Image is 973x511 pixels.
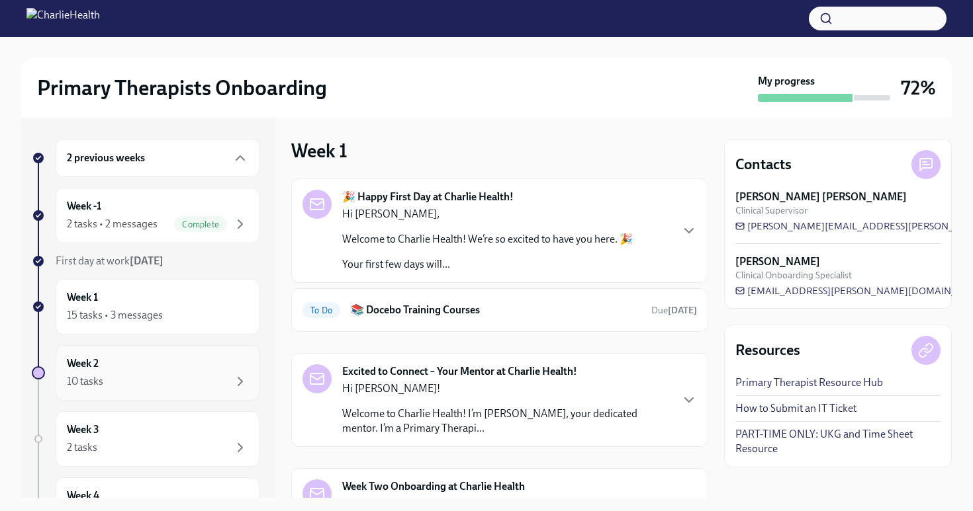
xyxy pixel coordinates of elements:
p: Welcome to Charlie Health! We’re so excited to have you here. 🎉 [342,232,633,247]
h3: Week 1 [291,139,347,163]
h6: Week 3 [67,422,99,437]
div: 15 tasks • 3 messages [67,308,163,323]
strong: 🎉 Happy First Day at Charlie Health! [342,190,514,204]
a: Primary Therapist Resource Hub [735,375,883,390]
strong: [DATE] [668,305,697,316]
p: Welcome to Charlie Health! I’m [PERSON_NAME], your dedicated mentor. I’m a Primary Therapi... [342,407,671,436]
span: August 26th, 2025 09:00 [651,304,697,317]
h4: Resources [735,340,800,360]
a: First day at work[DATE] [32,254,259,268]
h6: 2 previous weeks [67,151,145,165]
span: To Do [302,305,340,315]
a: Week 32 tasks [32,411,259,467]
a: Week 115 tasks • 3 messages [32,279,259,334]
p: Hi [PERSON_NAME]! [342,381,671,396]
span: First day at work [56,255,163,267]
span: Clinical Supervisor [735,204,808,217]
strong: [PERSON_NAME] [735,255,820,269]
h6: Week -1 [67,199,101,214]
strong: Week Two Onboarding at Charlie Health [342,479,525,494]
a: Week 210 tasks [32,345,259,401]
h6: Week 1 [67,290,98,305]
strong: [DATE] [130,255,163,267]
span: Complete [174,219,227,229]
strong: [PERSON_NAME] [PERSON_NAME] [735,190,907,204]
p: Your first few days will... [342,257,633,272]
strong: Excited to Connect – Your Mentor at Charlie Health! [342,364,577,379]
h6: Week 4 [67,489,99,503]
a: To Do📚 Docebo Training CoursesDue[DATE] [302,299,697,321]
div: 10 tasks [67,374,103,389]
p: Hi [PERSON_NAME], [342,207,633,221]
h6: Week 2 [67,356,99,371]
span: Clinical Onboarding Specialist [735,269,852,282]
strong: My progress [758,74,815,89]
div: 2 tasks [67,440,97,455]
a: PART-TIME ONLY: UKG and Time Sheet Resource [735,427,941,456]
h2: Primary Therapists Onboarding [37,75,327,101]
h3: 72% [901,76,936,100]
a: How to Submit an IT Ticket [735,401,857,416]
h6: 📚 Docebo Training Courses [351,303,641,317]
div: 2 previous weeks [56,139,259,177]
span: Due [651,305,697,316]
div: 2 tasks • 2 messages [67,217,158,231]
h4: Contacts [735,155,792,175]
img: CharlieHealth [26,8,100,29]
a: Week -12 tasks • 2 messagesComplete [32,188,259,243]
